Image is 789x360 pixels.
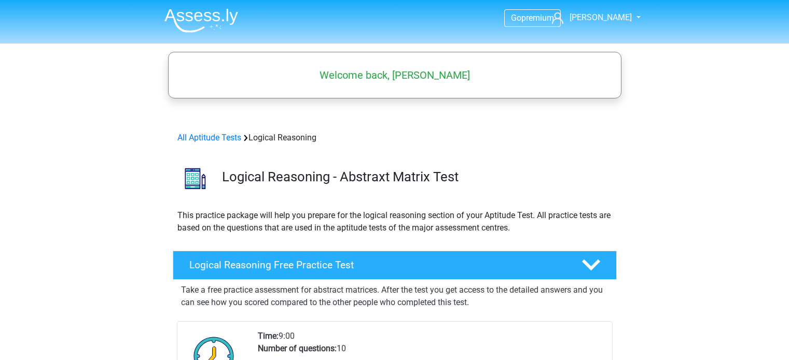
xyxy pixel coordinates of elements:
a: [PERSON_NAME] [548,11,633,24]
a: All Aptitude Tests [177,133,241,142]
p: This practice package will help you prepare for the logical reasoning section of your Aptitude Te... [177,209,612,234]
b: Time: [258,331,279,341]
img: Assessly [164,8,238,33]
h5: Welcome back, [PERSON_NAME] [173,69,616,81]
a: Gopremium [505,11,560,25]
img: logical reasoning [173,156,217,200]
span: premium [521,13,554,23]
h4: Logical Reasoning Free Practice Test [189,259,565,271]
h3: Logical Reasoning - Abstraxt Matrix Test [222,169,608,185]
p: Take a free practice assessment for abstract matrices. After the test you get access to the detai... [181,284,608,309]
b: Number of questions: [258,343,337,353]
a: Logical Reasoning Free Practice Test [169,251,621,280]
div: Logical Reasoning [173,132,616,144]
span: [PERSON_NAME] [570,12,632,22]
span: Go [511,13,521,23]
